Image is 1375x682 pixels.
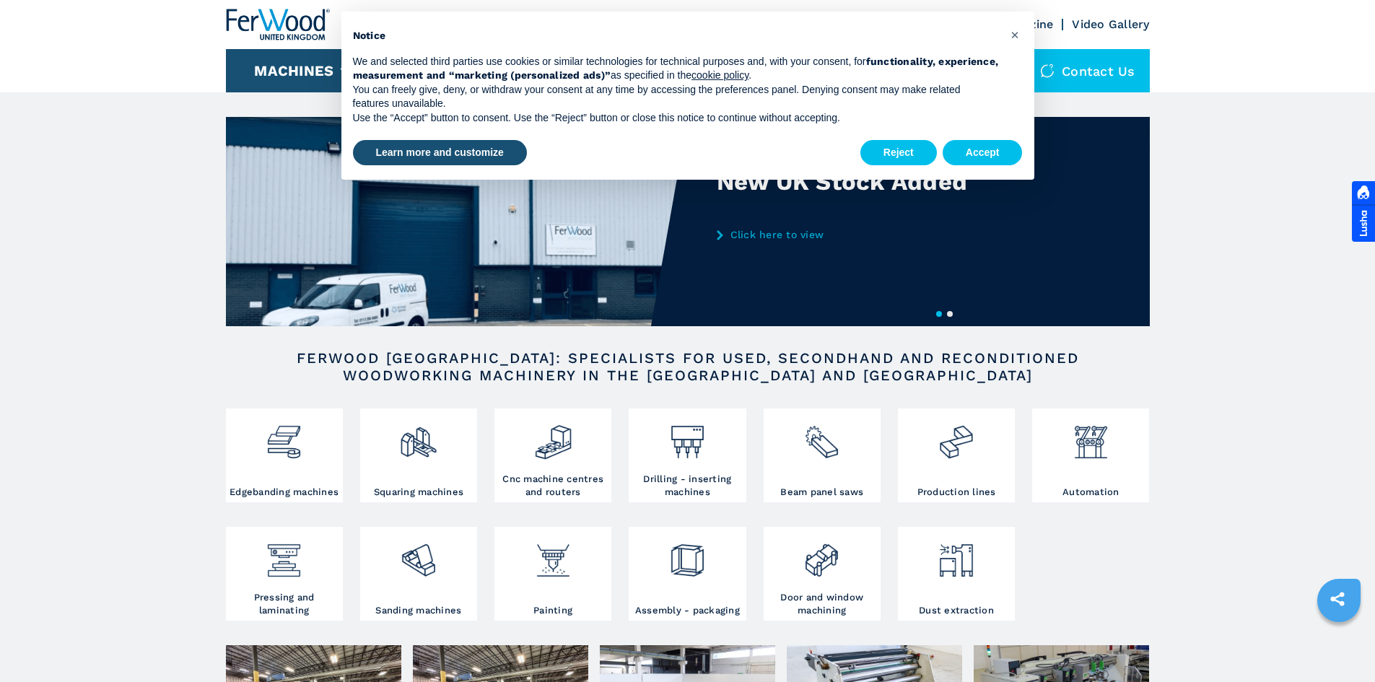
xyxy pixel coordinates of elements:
h3: Door and window machining [767,591,877,617]
h3: Sanding machines [375,604,461,617]
img: Ferwood [226,9,330,40]
h3: Drilling - inserting machines [632,473,742,499]
button: Learn more and customize [353,140,527,166]
p: We and selected third parties use cookies or similar technologies for technical purposes and, wit... [353,55,1000,83]
strong: functionality, experience, measurement and “marketing (personalized ads)” [353,56,999,82]
a: cookie policy [691,69,748,81]
button: 1 [936,311,942,317]
a: Cnc machine centres and routers [494,408,611,502]
a: Dust extraction [898,527,1015,621]
a: Beam panel saws [764,408,881,502]
div: Contact us [1026,49,1150,92]
h3: Assembly - packaging [635,604,740,617]
a: Squaring machines [360,408,477,502]
img: Contact us [1040,64,1055,78]
h2: Notice [353,29,1000,43]
img: lavorazione_porte_finestre_2.png [803,530,841,580]
a: Edgebanding machines [226,408,343,502]
img: pressa-strettoia.png [265,530,303,580]
button: Close this notice [1004,23,1027,46]
a: Automation [1032,408,1149,502]
img: centro_di_lavoro_cnc_2.png [534,412,572,461]
a: Sanding machines [360,527,477,621]
p: Use the “Accept” button to consent. Use the “Reject” button or close this notice to continue with... [353,111,1000,126]
img: aspirazione_1.png [937,530,975,580]
img: verniciatura_1.png [534,530,572,580]
span: × [1010,26,1019,43]
h3: Squaring machines [374,486,463,499]
iframe: Chat [1314,617,1364,671]
img: montaggio_imballaggio_2.png [668,530,707,580]
a: Painting [494,527,611,621]
img: New UK Stock Added [226,117,688,326]
h3: Edgebanding machines [230,486,339,499]
h3: Production lines [917,486,996,499]
h2: FERWOOD [GEOGRAPHIC_DATA]: SPECIALISTS FOR USED, SECONDHAND AND RECONDITIONED WOODWORKING MACHINE... [272,349,1104,384]
a: Video Gallery [1072,17,1149,31]
img: bordatrici_1.png [265,412,303,461]
img: sezionatrici_2.png [803,412,841,461]
h3: Dust extraction [919,604,994,617]
h3: Painting [533,604,572,617]
a: Production lines [898,408,1015,502]
img: foratrici_inseritrici_2.png [668,412,707,461]
a: Pressing and laminating [226,527,343,621]
img: automazione.png [1072,412,1110,461]
button: Reject [860,140,937,166]
a: Assembly - packaging [629,527,746,621]
img: squadratrici_2.png [399,412,437,461]
h3: Pressing and laminating [230,591,339,617]
a: sharethis [1319,581,1356,617]
button: Accept [943,140,1023,166]
img: linee_di_produzione_2.png [937,412,975,461]
button: 2 [947,311,953,317]
button: Machines [254,62,333,79]
a: Drilling - inserting machines [629,408,746,502]
p: You can freely give, deny, or withdraw your consent at any time by accessing the preferences pane... [353,83,1000,111]
h3: Cnc machine centres and routers [498,473,608,499]
h3: Beam panel saws [780,486,863,499]
img: levigatrici_2.png [399,530,437,580]
h3: Automation [1062,486,1119,499]
a: Click here to view [717,229,1000,240]
a: Door and window machining [764,527,881,621]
